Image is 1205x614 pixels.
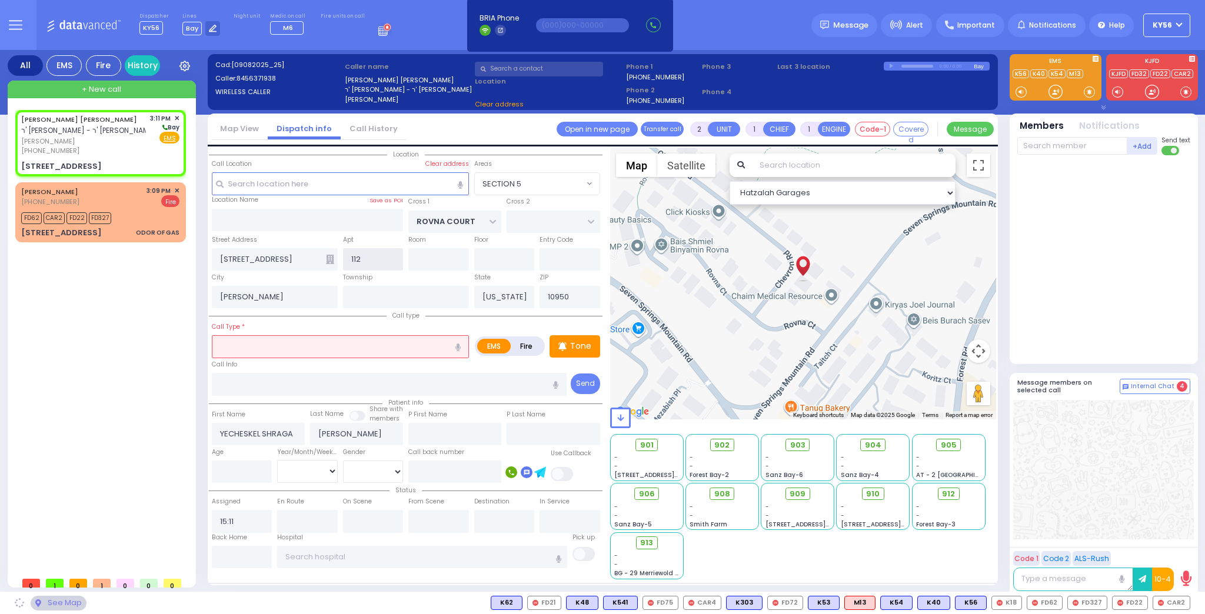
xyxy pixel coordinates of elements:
div: Fire [86,55,121,76]
span: [STREET_ADDRESS][PERSON_NAME] [765,520,877,529]
label: Cross 2 [507,197,530,206]
span: [09082025_25] [231,60,284,69]
span: - [916,502,920,511]
span: [STREET_ADDRESS][PERSON_NAME] [841,520,952,529]
a: Call History [341,123,407,134]
button: ALS-Rush [1073,551,1111,566]
label: Last 3 location [777,62,884,72]
small: Share with [370,405,403,413]
span: 908 [714,488,730,500]
img: Logo [46,18,125,32]
span: 3:09 PM [147,186,171,195]
span: - [765,462,769,470]
label: Cad: [215,60,341,70]
p: Tone [570,340,591,352]
label: Caller: [215,74,341,84]
label: City [212,273,224,282]
label: Medic on call [270,13,307,20]
label: Back Home [212,533,247,542]
label: Apt [343,235,354,245]
span: - [765,453,769,462]
span: AT - 2 [GEOGRAPHIC_DATA] [916,470,1003,479]
label: Save as POI [370,196,403,205]
a: Open this area in Google Maps (opens a new window) [613,404,652,419]
span: Forest Bay-2 [690,470,729,479]
u: EMS [164,134,176,143]
span: - [690,453,693,462]
span: - [916,511,920,520]
h5: Message members on selected call [1017,379,1120,394]
div: BLS [603,596,638,610]
div: BLS [808,596,840,610]
span: - [690,462,693,470]
span: Alert [906,20,923,31]
label: P Last Name [507,410,545,419]
div: FD21 [527,596,561,610]
a: Map View [211,123,268,134]
label: EMS [1010,58,1101,66]
img: red-radio-icon.svg [997,600,1003,606]
img: red-radio-icon.svg [532,600,538,606]
div: FD327 [1067,596,1107,610]
span: Fire [161,195,179,207]
span: - [614,560,618,569]
input: Search a contact [475,62,603,76]
label: Call Type * [212,322,245,332]
span: CAR2 [44,212,65,224]
label: In Service [540,497,570,506]
button: 10-4 [1152,568,1174,591]
button: Notifications [1079,119,1140,133]
div: YECHESKEL SHRAGA PAVEL [793,248,813,283]
span: 909 [790,488,805,500]
span: 0 [69,579,87,588]
a: [PERSON_NAME] [21,187,78,196]
button: Message [947,122,994,136]
input: Search location [752,153,956,177]
button: UNIT [708,122,740,136]
label: Assigned [212,497,241,506]
a: M13 [1067,69,1083,78]
label: Location Name [212,195,258,205]
label: State [474,273,491,282]
span: - [916,453,920,462]
label: [PHONE_NUMBER] [626,72,684,81]
div: FD22 [1112,596,1148,610]
span: - [765,502,769,511]
span: FD22 [66,212,87,224]
span: ר' [PERSON_NAME] - ר' [PERSON_NAME] [21,125,156,135]
label: Township [343,273,372,282]
button: Toggle fullscreen view [967,153,990,177]
span: - [614,551,618,560]
span: Sanz Bay-6 [765,470,803,479]
span: - [841,462,844,470]
span: 4 [1177,381,1187,392]
button: CHIEF [763,122,795,136]
img: red-radio-icon.svg [773,600,778,606]
div: BLS [955,596,987,610]
span: 901 [640,439,654,451]
span: 904 [865,439,881,451]
span: Phone 1 [626,62,698,72]
span: Message [833,19,868,31]
button: Transfer call [641,122,684,136]
a: FD32 [1129,69,1149,78]
span: M6 [283,23,293,32]
div: K40 [917,596,950,610]
button: KY56 [1143,14,1190,37]
label: Street Address [212,235,257,245]
label: [PERSON_NAME] [PERSON_NAME] [345,75,471,85]
label: ZIP [540,273,548,282]
button: Send [571,373,600,394]
span: - [690,511,693,520]
span: - [841,453,844,462]
button: Code 2 [1041,551,1071,566]
button: Covered [893,122,928,136]
span: Sanz Bay-4 [841,470,879,479]
span: Send text [1161,136,1190,145]
label: Fire [510,339,543,353]
span: 910 [866,488,880,500]
span: 912 [942,488,955,500]
a: CAR2 [1171,69,1193,78]
label: Entry Code [540,235,573,245]
a: FD22 [1150,69,1170,78]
